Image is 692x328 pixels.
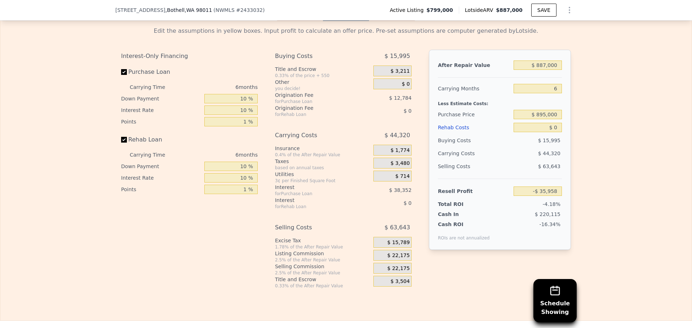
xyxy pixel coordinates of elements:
div: Origination Fee [275,104,355,112]
span: $ 220,115 [535,211,560,217]
label: Purchase Loan [121,66,201,78]
span: $799,000 [426,6,453,14]
div: Less Estimate Costs: [438,95,562,108]
span: , WA 98011 [185,7,212,13]
span: Active Listing [390,6,426,14]
div: Origination Fee [275,91,355,99]
div: 0.4% of the After Repair Value [275,152,371,158]
div: Rehab Costs [438,121,511,134]
span: Lotside ARV [465,6,496,14]
span: NWMLS [216,7,235,13]
div: Interest Rate [121,172,201,184]
div: ROIs are not annualized [438,228,490,241]
div: for Rehab Loan [275,112,355,117]
span: $ 22,175 [387,265,410,272]
div: Utilities [275,171,371,178]
span: $ 63,643 [385,221,410,234]
div: Interest-Only Financing [121,50,258,63]
div: Resell Profit [438,185,511,198]
div: Cash ROI [438,221,490,228]
div: for Purchase Loan [275,191,355,197]
div: 6 months [179,149,258,161]
div: Title and Escrow [275,66,371,73]
span: $ 3,211 [390,68,409,75]
span: -16.34% [540,221,560,227]
div: Insurance [275,145,371,152]
div: you decide! [275,86,371,91]
div: 2.5% of the After Repair Value [275,257,371,263]
input: Rehab Loan [121,137,127,143]
span: $ 3,480 [390,160,409,167]
div: 1.78% of the After Repair Value [275,244,371,250]
span: , Bothell [165,6,212,14]
div: Cash In [438,211,483,218]
div: Carrying Months [438,82,511,95]
span: $ 714 [395,173,410,180]
div: Total ROI [438,201,483,208]
div: Title and Escrow [275,276,371,283]
div: Buying Costs [438,134,511,147]
div: Interest [275,197,355,204]
div: Selling Costs [275,221,355,234]
div: Selling Costs [438,160,511,173]
span: $ 1,774 [390,147,409,154]
div: Down Payment [121,161,201,172]
div: 0.33% of the After Repair Value [275,283,371,289]
div: 2.5% of the After Repair Value [275,270,371,276]
div: Interest [275,184,355,191]
div: 6 months [179,81,258,93]
span: $ 15,995 [385,50,410,63]
span: [STREET_ADDRESS] [115,6,165,14]
div: Excise Tax [275,237,371,244]
div: Points [121,116,201,127]
button: ScheduleShowing [533,279,577,322]
div: Carrying Costs [275,129,355,142]
div: 3¢ per Finished Square Foot [275,178,371,184]
span: $ 12,784 [389,95,412,101]
div: Down Payment [121,93,201,104]
div: Buying Costs [275,50,355,63]
div: Points [121,184,201,195]
span: -4.18% [542,201,560,207]
span: $ 44,320 [538,150,560,156]
div: Carrying Costs [438,147,483,160]
div: 0.33% of the price + 550 [275,73,371,78]
div: for Rehab Loan [275,204,355,210]
span: $ 44,320 [385,129,410,142]
span: $ 0 [402,81,410,87]
div: Carrying Time [130,81,177,93]
button: Show Options [562,3,577,17]
label: Rehab Loan [121,133,201,146]
div: After Repair Value [438,59,511,72]
div: ( ) [213,6,265,14]
span: $887,000 [496,7,523,13]
span: $ 38,352 [389,187,412,193]
span: $ 0 [404,200,412,206]
span: $ 15,789 [387,239,410,246]
input: Purchase Loan [121,69,127,75]
div: Other [275,78,371,86]
div: Purchase Price [438,108,511,121]
div: Carrying Time [130,149,177,161]
div: Taxes [275,158,371,165]
span: $ 15,995 [538,138,560,143]
span: $ 3,504 [390,278,409,285]
div: Edit the assumptions in yellow boxes. Input profit to calculate an offer price. Pre-set assumptio... [121,27,571,35]
div: Listing Commission [275,250,371,257]
span: $ 22,175 [387,252,410,259]
div: based on annual taxes [275,165,371,171]
div: Interest Rate [121,104,201,116]
span: $ 0 [404,108,412,114]
button: SAVE [531,4,556,17]
span: $ 63,643 [538,163,560,169]
div: Selling Commission [275,263,371,270]
div: for Purchase Loan [275,99,355,104]
span: # 2433032 [236,7,263,13]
